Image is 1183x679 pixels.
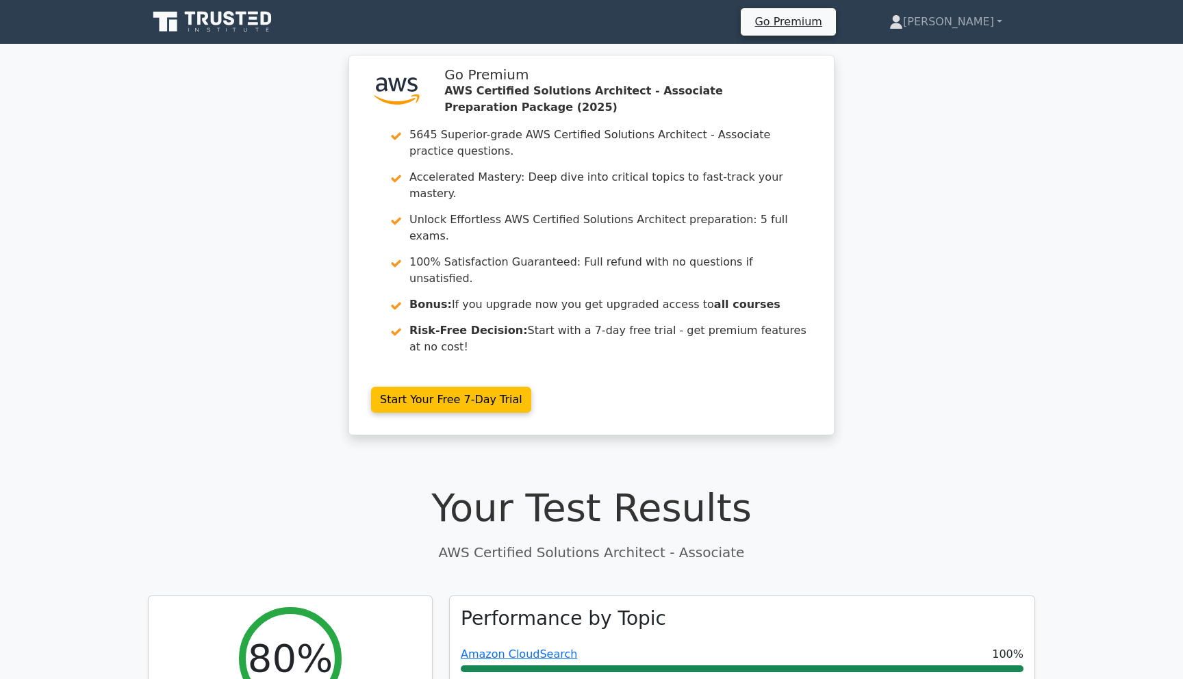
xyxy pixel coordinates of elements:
[856,8,1035,36] a: [PERSON_NAME]
[148,542,1035,563] p: AWS Certified Solutions Architect - Associate
[461,648,577,661] a: Amazon CloudSearch
[371,387,531,413] a: Start Your Free 7-Day Trial
[746,12,830,31] a: Go Premium
[461,607,666,630] h3: Performance by Topic
[992,646,1023,663] span: 100%
[148,485,1035,530] h1: Your Test Results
